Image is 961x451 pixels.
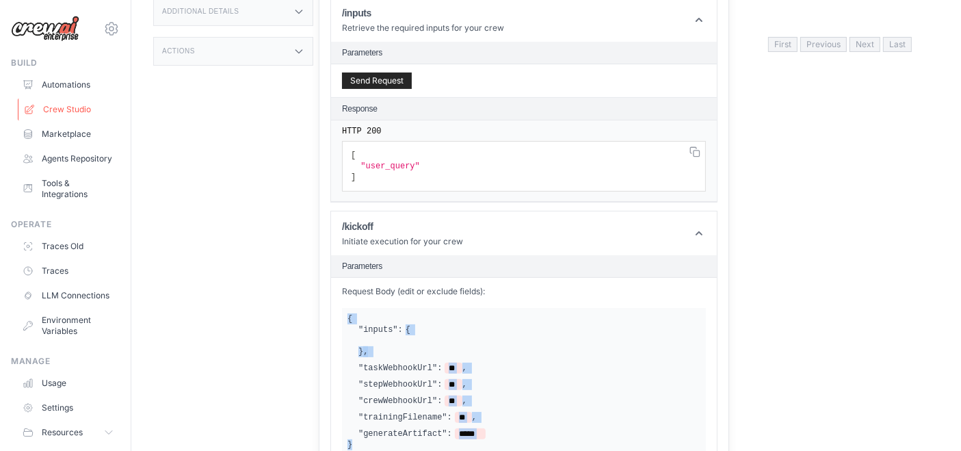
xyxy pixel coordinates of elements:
a: Settings [16,397,120,419]
h2: Response [342,103,378,114]
span: } [358,346,363,357]
button: Resources [16,422,120,443]
span: , [363,346,368,357]
a: LLM Connections [16,285,120,307]
pre: HTTP 200 [342,126,706,137]
a: Marketplace [16,123,120,145]
a: Traces Old [16,235,120,257]
div: Manage [11,356,120,367]
p: Retrieve the required inputs for your crew [342,23,504,34]
a: Crew Studio [18,99,121,120]
h2: Parameters [342,47,706,58]
p: Initiate execution for your crew [342,236,463,247]
span: First [768,37,798,52]
label: "taskWebhookUrl": [358,363,442,374]
span: } [347,440,352,450]
h2: Parameters [342,261,706,272]
a: Tools & Integrations [16,172,120,205]
label: Request Body (edit or exclude fields): [342,286,706,297]
span: Last [883,37,912,52]
span: { [406,324,410,335]
label: "crewWebhookUrl": [358,396,442,407]
span: Previous [800,37,847,52]
a: Traces [16,260,120,282]
iframe: Chat Widget [893,385,961,451]
a: Agents Repository [16,148,120,170]
span: , [462,363,467,374]
span: , [462,396,467,407]
label: "trainingFilename": [358,412,452,423]
span: [ [351,151,356,160]
h3: Actions [162,47,195,55]
div: Operate [11,219,120,230]
span: , [462,379,467,390]
label: "stepWebhookUrl": [358,379,442,390]
span: , [472,412,477,423]
a: Automations [16,74,120,96]
label: "generateArtifact": [358,428,452,439]
span: Resources [42,427,83,438]
h1: /inputs [342,6,504,20]
span: ] [351,172,356,182]
span: Next [850,37,880,52]
div: Build [11,57,120,68]
h3: Additional Details [162,8,239,16]
button: Send Request [342,73,412,89]
label: "inputs": [358,324,403,335]
a: Usage [16,372,120,394]
a: Environment Variables [16,309,120,342]
img: Logo [11,16,79,42]
span: "user_query" [360,162,419,171]
nav: Pagination [768,37,912,52]
h1: /kickoff [342,220,463,233]
span: { [347,314,352,324]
